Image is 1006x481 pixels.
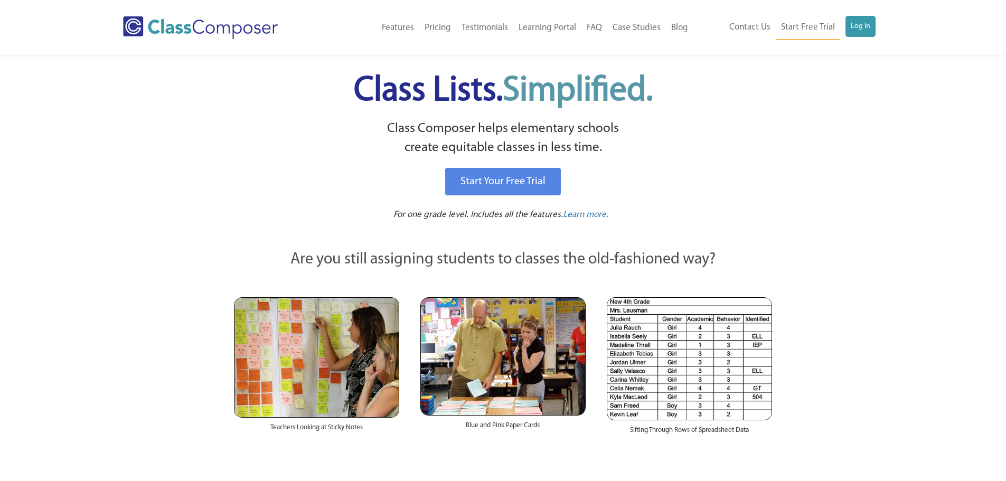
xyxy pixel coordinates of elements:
a: Case Studies [607,16,666,40]
a: Log In [845,16,876,37]
span: Start Your Free Trial [460,176,546,187]
img: Teachers Looking at Sticky Notes [234,297,399,418]
p: Class Composer helps elementary schools create equitable classes in less time. [232,119,774,158]
img: Spreadsheets [607,297,772,420]
div: Blue and Pink Paper Cards [420,416,586,441]
nav: Header Menu [693,16,876,40]
div: Sifting Through Rows of Spreadsheet Data [607,420,772,446]
a: Features [377,16,419,40]
div: Teachers Looking at Sticky Notes [234,418,399,443]
a: Pricing [419,16,456,40]
span: Class Lists. [354,74,653,108]
span: Simplified. [503,74,653,108]
img: Blue and Pink Paper Cards [420,297,586,415]
img: Class Composer [123,16,278,39]
nav: Header Menu [321,16,693,40]
a: Testimonials [456,16,513,40]
span: For one grade level. Includes all the features. [393,210,563,219]
a: Learn more. [563,209,608,222]
a: Blog [666,16,693,40]
a: FAQ [581,16,607,40]
span: Learn more. [563,210,608,219]
a: Contact Us [724,16,776,39]
a: Start Free Trial [776,16,840,40]
a: Learning Portal [513,16,581,40]
a: Start Your Free Trial [445,168,561,195]
p: Are you still assigning students to classes the old-fashioned way? [234,248,773,271]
